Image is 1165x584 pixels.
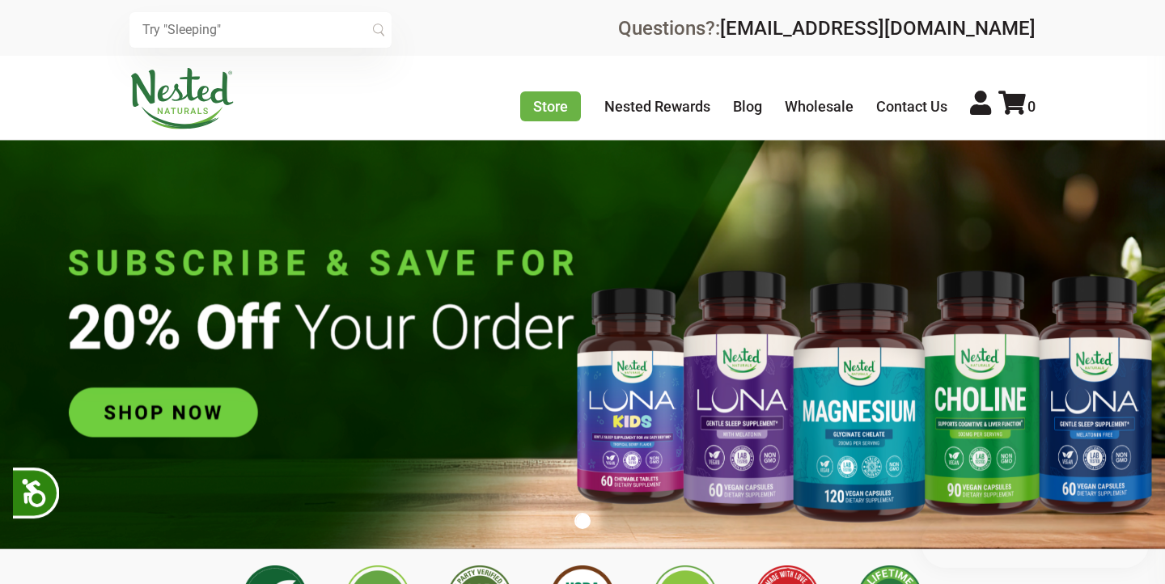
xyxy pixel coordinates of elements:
div: Questions?: [618,19,1036,38]
img: Nested Naturals [129,68,235,129]
a: Contact Us [876,98,947,115]
span: 0 [1027,98,1036,115]
a: 0 [998,98,1036,115]
a: Blog [733,98,762,115]
a: Wholesale [785,98,854,115]
a: [EMAIL_ADDRESS][DOMAIN_NAME] [720,17,1036,40]
a: Nested Rewards [604,98,710,115]
button: 1 of 1 [574,513,591,529]
input: Try "Sleeping" [129,12,392,48]
iframe: Button to open loyalty program pop-up [921,519,1149,568]
a: Store [520,91,581,121]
